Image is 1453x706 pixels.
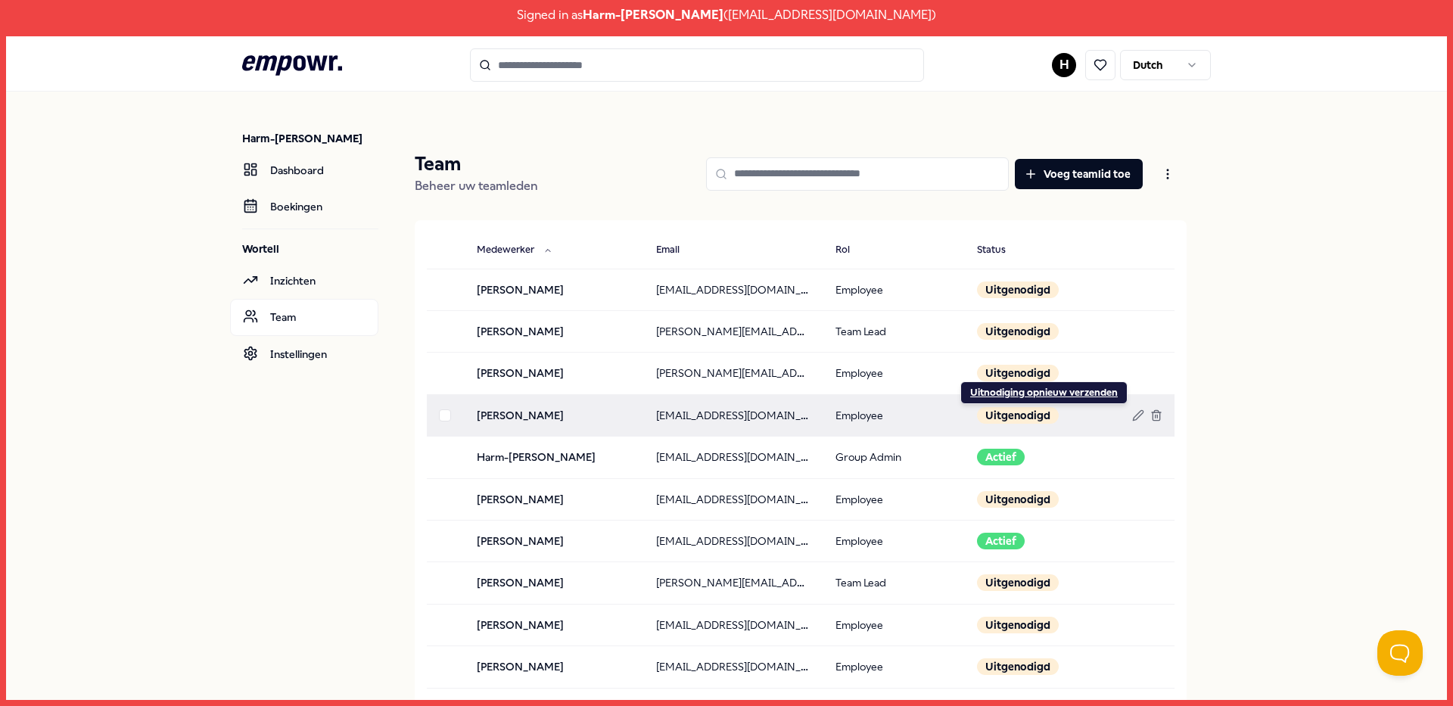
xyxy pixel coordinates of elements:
[823,394,966,436] td: Employee
[823,520,966,561] td: Employee
[465,437,644,478] td: Harm-[PERSON_NAME]
[977,449,1025,465] div: Actief
[230,188,378,225] a: Boekingen
[465,235,565,266] button: Medewerker
[977,533,1025,549] div: Actief
[644,310,823,352] td: [PERSON_NAME][EMAIL_ADDRESS][DOMAIN_NAME]
[1015,159,1143,189] button: Voeg teamlid toe
[977,658,1059,675] div: Uitgenodigd
[977,365,1059,381] div: Uitgenodigd
[965,235,1036,266] button: Status
[242,241,378,257] p: Wortell
[230,299,378,335] a: Team
[1377,630,1423,676] iframe: Help Scout Beacon - Open
[644,562,823,604] td: [PERSON_NAME][EMAIL_ADDRESS][DOMAIN_NAME]
[465,646,644,688] td: [PERSON_NAME]
[644,520,823,561] td: [EMAIL_ADDRESS][DOMAIN_NAME]
[977,407,1059,424] div: Uitgenodigd
[470,48,924,82] input: Search for products, categories or subcategories
[977,574,1059,591] div: Uitgenodigd
[970,387,1118,399] div: Uitnodiging opnieuw verzenden
[644,478,823,520] td: [EMAIL_ADDRESS][DOMAIN_NAME]
[977,491,1059,508] div: Uitgenodigd
[230,152,378,188] a: Dashboard
[644,269,823,310] td: [EMAIL_ADDRESS][DOMAIN_NAME]
[415,179,538,193] span: Beheer uw teamleden
[230,336,378,372] a: Instellingen
[823,269,966,310] td: Employee
[977,617,1059,633] div: Uitgenodigd
[823,310,966,352] td: Team Lead
[977,281,1059,298] div: Uitgenodigd
[644,646,823,688] td: [EMAIL_ADDRESS][DOMAIN_NAME]
[465,604,644,645] td: [PERSON_NAME]
[465,269,644,310] td: [PERSON_NAME]
[823,478,966,520] td: Employee
[465,520,644,561] td: [PERSON_NAME]
[823,235,880,266] button: Rol
[415,152,538,176] p: Team
[1149,159,1187,189] button: Open menu
[465,310,644,352] td: [PERSON_NAME]
[583,5,723,25] span: Harm-[PERSON_NAME]
[465,478,644,520] td: [PERSON_NAME]
[644,604,823,645] td: [EMAIL_ADDRESS][DOMAIN_NAME]
[644,353,823,394] td: [PERSON_NAME][EMAIL_ADDRESS][DOMAIN_NAME]
[465,353,644,394] td: [PERSON_NAME]
[1052,53,1076,77] button: H
[823,646,966,688] td: Employee
[644,235,710,266] button: Email
[823,562,966,604] td: Team Lead
[465,562,644,604] td: [PERSON_NAME]
[230,263,378,299] a: Inzichten
[242,131,378,146] p: Harm-[PERSON_NAME]
[644,394,823,436] td: [EMAIL_ADDRESS][DOMAIN_NAME]
[465,394,644,436] td: [PERSON_NAME]
[823,437,966,478] td: Group Admin
[644,437,823,478] td: [EMAIL_ADDRESS][DOMAIN_NAME]
[823,353,966,394] td: Employee
[977,323,1059,340] div: Uitgenodigd
[823,604,966,645] td: Employee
